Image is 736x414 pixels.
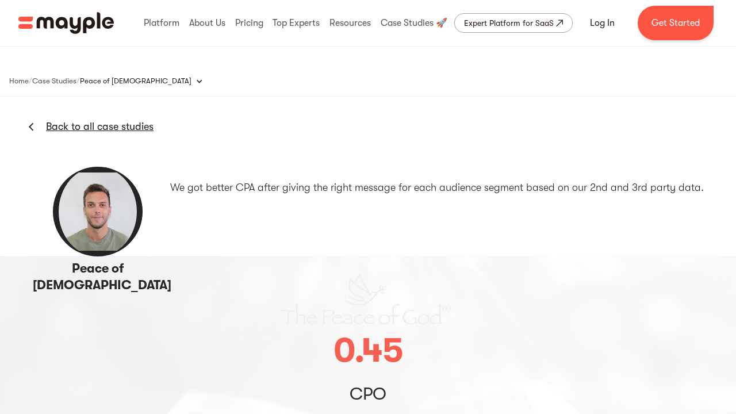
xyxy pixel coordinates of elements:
[32,74,76,88] a: Case Studies
[141,5,182,41] div: Platform
[76,75,80,87] div: /
[18,12,114,34] a: home
[327,5,374,41] div: Resources
[170,180,704,195] p: We got better CPA after giving the right message for each audience segment based on our 2nd and 3...
[18,12,114,34] img: Mayple logo
[270,5,323,41] div: Top Experts
[186,5,228,41] div: About Us
[454,13,573,33] a: Expert Platform for SaaS
[638,6,714,40] a: Get Started
[29,75,32,87] div: /
[9,74,29,88] a: Home
[576,9,628,37] a: Log In
[464,16,554,30] div: Expert Platform for SaaS
[52,166,144,258] img: Peace of God
[80,70,214,93] div: Peace of [DEMOGRAPHIC_DATA]
[232,5,266,41] div: Pricing
[46,120,154,133] a: Back to all case studies
[80,75,191,87] div: Peace of [DEMOGRAPHIC_DATA]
